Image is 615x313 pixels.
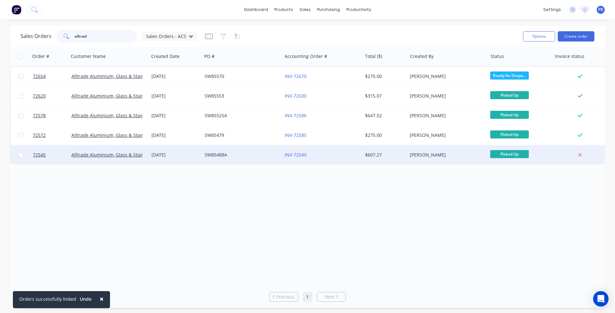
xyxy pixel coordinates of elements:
span: Next [325,294,335,300]
span: Picked Up [490,150,529,158]
img: Factory [12,5,21,14]
div: [PERSON_NAME] [410,93,481,99]
a: 72578 [33,106,71,125]
div: $315.07 [365,93,403,99]
span: 72545 [33,152,46,158]
div: [DATE] [151,152,199,158]
div: products [271,5,296,14]
div: Order # [32,53,49,60]
div: [DATE] [151,93,199,99]
div: SW85553 [205,93,276,99]
div: [DATE] [151,132,199,138]
span: Picked Up [490,91,529,99]
div: SW85488A [205,152,276,158]
div: SW85479 [205,132,276,138]
a: Next page [317,294,345,300]
div: Invoice status [555,53,584,60]
div: Total ($) [365,53,382,60]
a: Page 1 is your current page [303,292,312,302]
a: dashboard [241,5,271,14]
div: [DATE] [151,112,199,119]
div: $275.00 [365,73,403,80]
div: SW85570 [205,73,276,80]
a: 72620 [33,86,71,106]
div: Orders successfully linked [19,296,76,302]
a: Alltrade Aluminium, Glass & Stainless Steel P/L [71,152,172,158]
div: $607.27 [365,152,403,158]
div: sales [296,5,314,14]
span: Picked Up [490,111,529,119]
div: Status [491,53,504,60]
div: [PERSON_NAME] [410,112,481,119]
div: Customer Name [71,53,106,60]
a: INV-72545 [285,152,307,158]
a: Alltrade Aluminium, Glass & Stainless Steel P/L [71,132,172,138]
input: Search... [75,30,137,43]
span: × [100,294,104,303]
a: 72545 [33,145,71,165]
div: productivity [343,5,374,14]
a: INV-72585 [285,132,307,138]
div: [PERSON_NAME] [410,152,481,158]
span: PR [598,7,603,13]
h1: Sales Orders [21,33,51,39]
a: 72654 [33,67,71,86]
div: Created Date [151,53,179,60]
a: INV-72586 [285,112,307,119]
a: INV-72670 [285,73,307,79]
div: SW85525A [205,112,276,119]
span: 72654 [33,73,46,80]
span: Previous [276,294,295,300]
div: Open Intercom Messenger [593,291,609,307]
span: Sales Orders - ACS [146,33,186,40]
a: Previous page [270,294,298,300]
button: Create order [558,31,594,42]
span: 72620 [33,93,46,99]
button: Options [523,31,555,42]
div: [PERSON_NAME] [410,132,481,138]
span: Picked Up [490,130,529,138]
div: $647.52 [365,112,403,119]
div: $275.00 [365,132,403,138]
button: Close [93,291,110,307]
a: INV-72630 [285,93,307,99]
a: Alltrade Aluminium, Glass & Stainless Steel P/L [71,73,172,79]
span: Ready for Despa... [490,71,529,80]
div: PO # [204,53,215,60]
div: Created By [410,53,434,60]
a: 72572 [33,126,71,145]
a: Alltrade Aluminium, Glass & Stainless Steel P/L [71,112,172,119]
div: settings [540,5,564,14]
span: 72578 [33,112,46,119]
span: 72572 [33,132,46,138]
button: Undo [76,294,95,304]
div: Accounting Order # [285,53,327,60]
div: [PERSON_NAME] [410,73,481,80]
a: Alltrade Aluminium, Glass & Stainless Steel P/L [71,93,172,99]
div: [DATE] [151,73,199,80]
ul: Pagination [267,292,348,302]
div: purchasing [314,5,343,14]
